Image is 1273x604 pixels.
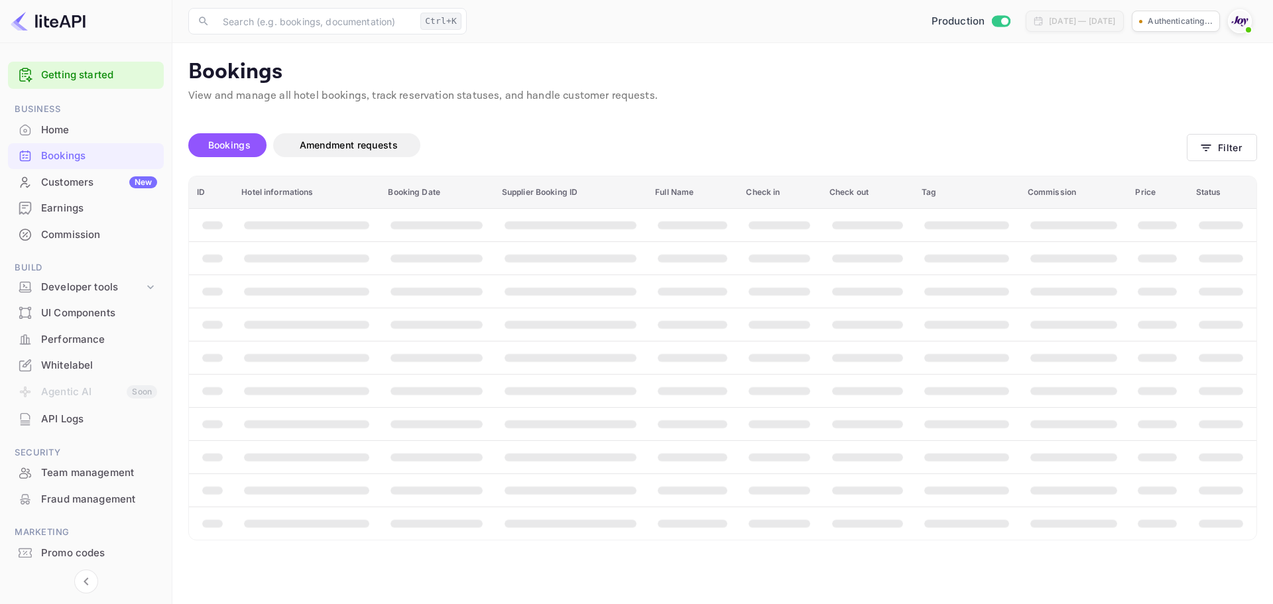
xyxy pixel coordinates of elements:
[8,460,164,486] div: Team management
[8,327,164,351] a: Performance
[8,353,164,377] a: Whitelabel
[41,412,157,427] div: API Logs
[41,465,157,481] div: Team management
[494,176,647,209] th: Supplier Booking ID
[189,176,1256,540] table: booking table
[1148,15,1213,27] p: Authenticating...
[188,59,1257,86] p: Bookings
[420,13,461,30] div: Ctrl+K
[738,176,821,209] th: Check in
[188,133,1187,157] div: account-settings tabs
[41,358,157,373] div: Whitelabel
[41,546,157,561] div: Promo codes
[129,176,157,188] div: New
[1229,11,1250,32] img: With Joy
[932,14,985,29] span: Production
[8,170,164,194] a: CustomersNew
[1020,176,1128,209] th: Commission
[8,487,164,513] div: Fraud management
[8,446,164,460] span: Security
[8,540,164,565] a: Promo codes
[300,139,398,151] span: Amendment requests
[8,261,164,275] span: Build
[41,68,157,83] a: Getting started
[8,222,164,248] div: Commission
[8,196,164,220] a: Earnings
[11,11,86,32] img: LiteAPI logo
[41,123,157,138] div: Home
[189,176,233,209] th: ID
[41,175,157,190] div: Customers
[8,525,164,540] span: Marketing
[8,406,164,431] a: API Logs
[1187,134,1257,161] button: Filter
[8,300,164,326] div: UI Components
[647,176,738,209] th: Full Name
[1049,15,1115,27] div: [DATE] — [DATE]
[8,460,164,485] a: Team management
[8,353,164,379] div: Whitelabel
[8,196,164,221] div: Earnings
[41,332,157,347] div: Performance
[41,492,157,507] div: Fraud management
[8,117,164,142] a: Home
[41,149,157,164] div: Bookings
[380,176,493,209] th: Booking Date
[821,176,914,209] th: Check out
[8,143,164,169] div: Bookings
[8,170,164,196] div: CustomersNew
[8,222,164,247] a: Commission
[8,117,164,143] div: Home
[8,276,164,299] div: Developer tools
[215,8,415,34] input: Search (e.g. bookings, documentation)
[8,143,164,168] a: Bookings
[233,176,380,209] th: Hotel informations
[41,201,157,216] div: Earnings
[914,176,1020,209] th: Tag
[926,14,1016,29] div: Switch to Sandbox mode
[41,280,144,295] div: Developer tools
[208,139,251,151] span: Bookings
[188,88,1257,104] p: View and manage all hotel bookings, track reservation statuses, and handle customer requests.
[8,102,164,117] span: Business
[74,570,98,593] button: Collapse navigation
[41,306,157,321] div: UI Components
[8,327,164,353] div: Performance
[1127,176,1187,209] th: Price
[8,540,164,566] div: Promo codes
[8,62,164,89] div: Getting started
[8,300,164,325] a: UI Components
[41,227,157,243] div: Commission
[8,487,164,511] a: Fraud management
[1188,176,1256,209] th: Status
[8,406,164,432] div: API Logs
